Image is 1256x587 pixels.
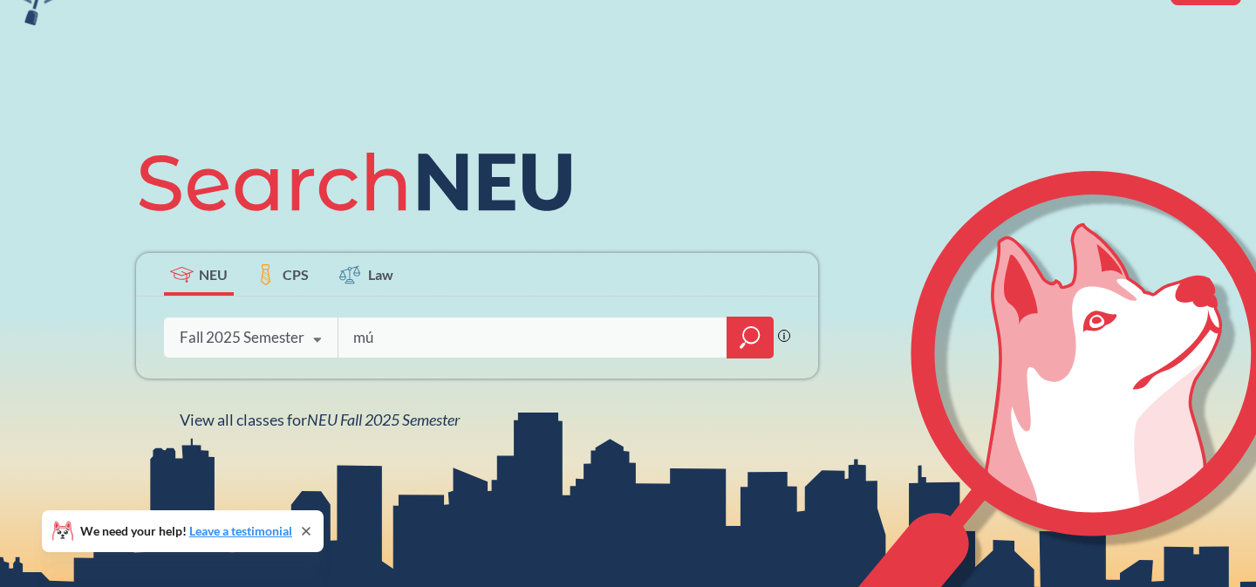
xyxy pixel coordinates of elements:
[80,525,292,537] span: We need your help!
[727,317,774,358] div: magnifying glass
[180,328,304,347] div: Fall 2025 Semester
[352,319,714,356] input: Class, professor, course number, "phrase"
[199,264,228,284] span: NEU
[740,325,761,350] svg: magnifying glass
[189,523,292,538] a: Leave a testimonial
[180,410,460,429] span: View all classes for
[283,264,309,284] span: CPS
[307,410,460,429] span: NEU Fall 2025 Semester
[368,264,393,284] span: Law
